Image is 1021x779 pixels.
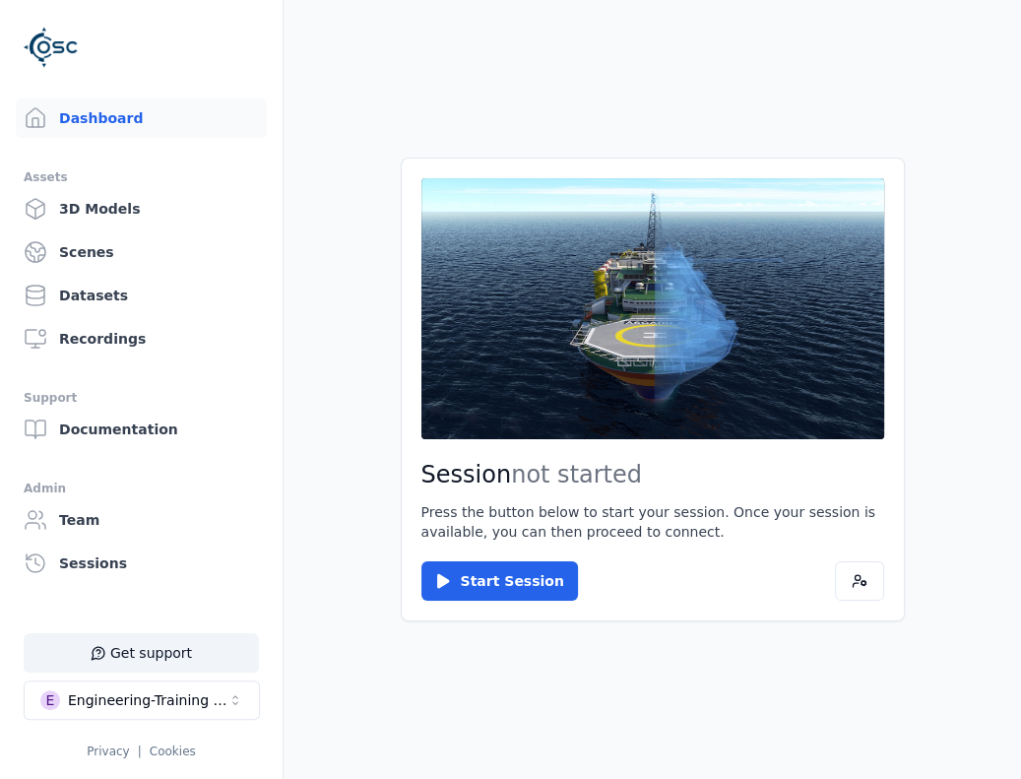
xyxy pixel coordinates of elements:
[24,633,259,673] button: Get support
[87,745,129,758] a: Privacy
[16,189,267,228] a: 3D Models
[24,20,79,75] img: Logo
[16,319,267,358] a: Recordings
[68,690,227,710] div: Engineering-Training (SSO Staging)
[24,477,259,500] div: Admin
[16,232,267,272] a: Scenes
[150,745,196,758] a: Cookies
[24,681,260,720] button: Select a workspace
[138,745,142,758] span: |
[24,386,259,410] div: Support
[16,544,267,583] a: Sessions
[421,561,578,601] button: Start Session
[40,690,60,710] div: E
[16,276,267,315] a: Datasets
[421,502,884,542] p: Press the button below to start your session. Once your session is available, you can then procee...
[511,461,642,488] span: not started
[16,500,267,540] a: Team
[16,98,267,138] a: Dashboard
[16,410,267,449] a: Documentation
[24,165,259,189] div: Assets
[421,459,884,490] h2: Session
